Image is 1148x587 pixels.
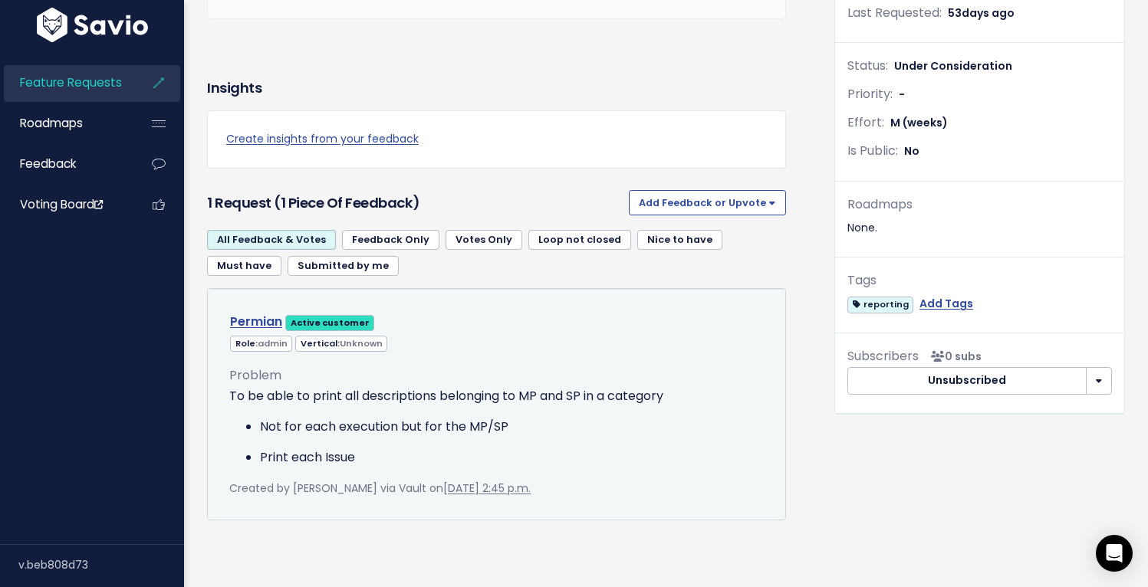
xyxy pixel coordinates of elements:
h3: 1 Request (1 piece of Feedback) [207,192,623,214]
a: Nice to have [637,230,722,250]
span: Problem [229,366,281,384]
a: Create insights from your feedback [226,130,767,149]
span: admin [258,337,288,349]
div: None. [847,218,1112,238]
h3: Insights [207,77,262,99]
span: Priority: [847,85,893,103]
a: Votes Only [446,230,522,250]
strong: Active customer [291,316,370,329]
span: Under Consideration [894,58,1012,74]
a: reporting [847,294,913,313]
a: Add Tags [919,294,973,313]
a: Loop not closed [528,230,631,250]
span: Created by [PERSON_NAME] via Vault on [229,480,531,496]
span: Role: [230,336,292,352]
a: Voting Board [4,187,127,222]
span: reporting [847,297,913,313]
p: Not for each execution but for the MP/SP [260,418,764,436]
span: Status: [847,57,888,74]
span: - [899,87,905,102]
div: v.beb808d73 [18,545,184,585]
a: Feedback [4,146,127,182]
span: Roadmaps [20,115,83,131]
a: Feature Requests [4,65,127,100]
p: To be able to print all descriptions belonging to MP and SP in a category [229,387,764,405]
span: 53 [948,5,1015,21]
span: Voting Board [20,196,103,212]
span: days ago [962,5,1015,21]
button: Add Feedback or Upvote [629,190,786,215]
span: Effort: [847,113,884,131]
span: Unknown [340,337,383,349]
span: <p><strong>Subscribers</strong><br><br> No subscribers yet<br> </p> [925,349,982,364]
a: Roadmaps [4,106,127,141]
a: Feedback Only [342,230,439,250]
span: M (weeks) [890,115,948,130]
img: logo-white.9d6f32f41409.svg [33,7,152,41]
a: [DATE] 2:45 p.m. [443,480,531,496]
p: Print each Issue [260,448,764,467]
span: Feature Requests [20,74,122,90]
a: All Feedback & Votes [207,230,336,250]
div: Roadmaps [847,194,1112,216]
span: No [904,143,919,159]
button: Unsubscribed [847,367,1087,395]
span: Last Requested: [847,4,942,21]
div: Tags [847,270,1112,292]
span: Vertical: [295,336,387,352]
a: Must have [207,256,281,276]
a: Permian [230,313,282,330]
span: Feedback [20,156,76,172]
span: Is Public: [847,142,898,159]
div: Open Intercom Messenger [1096,535,1133,572]
span: Subscribers [847,347,919,365]
a: Submitted by me [288,256,399,276]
